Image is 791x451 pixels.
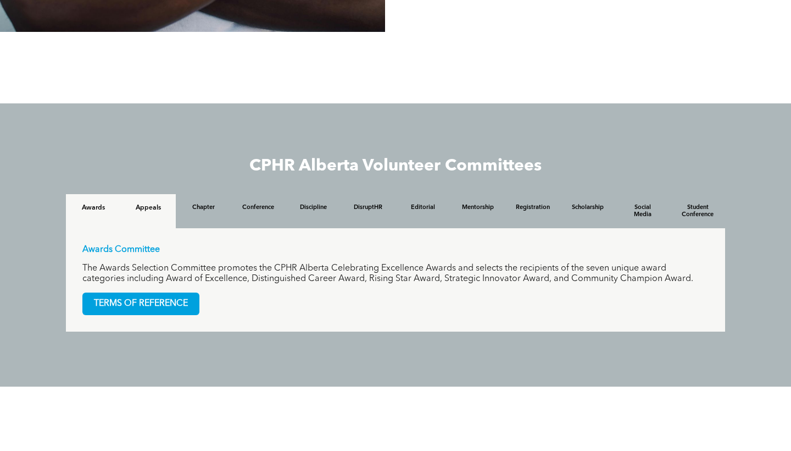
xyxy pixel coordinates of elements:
h4: Conference [241,204,276,211]
h4: Editorial [405,204,441,211]
h4: Chapter [186,204,221,211]
p: Awards Committee [82,245,709,255]
span: CPHR Alberta Volunteer Committees [249,158,542,174]
h4: Discipline [296,204,331,211]
h4: Student Conference [680,204,715,218]
h4: Social Media [625,204,660,218]
h4: Scholarship [570,204,605,211]
span: TERMS OF REFERENCE [83,293,199,315]
h4: Registration [515,204,550,211]
h4: Mentorship [460,204,495,211]
a: TERMS OF REFERENCE [82,293,199,315]
h4: Awards [76,204,111,212]
p: The Awards Selection Committee promotes the CPHR Alberta Celebrating Excellence Awards and select... [82,263,709,284]
h4: Appeals [131,204,166,212]
h4: DisruptHR [350,204,386,211]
